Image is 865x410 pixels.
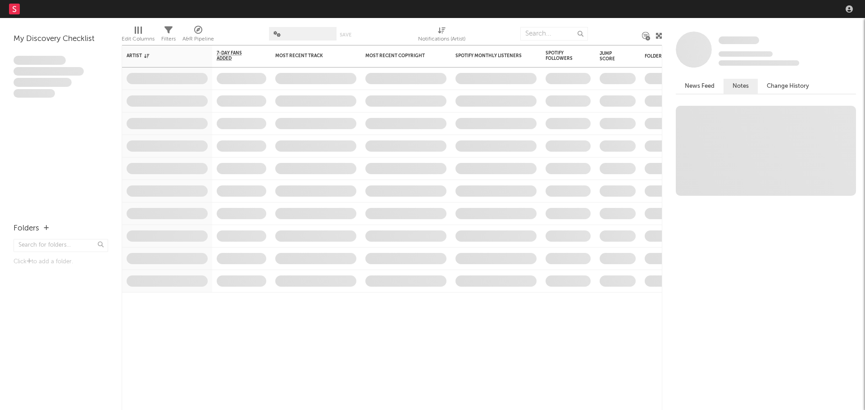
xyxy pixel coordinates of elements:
[14,67,84,76] span: Integer aliquet in purus et
[182,34,214,45] div: A&R Pipeline
[14,34,108,45] div: My Discovery Checklist
[520,27,588,41] input: Search...
[275,53,343,59] div: Most Recent Track
[724,79,758,94] button: Notes
[14,56,66,65] span: Lorem ipsum dolor
[455,53,523,59] div: Spotify Monthly Listeners
[14,223,39,234] div: Folders
[182,23,214,49] div: A&R Pipeline
[758,79,818,94] button: Change History
[418,23,465,49] div: Notifications (Artist)
[122,23,155,49] div: Edit Columns
[719,51,773,57] span: Tracking Since: [DATE]
[418,34,465,45] div: Notifications (Artist)
[14,257,108,267] div: Click to add a folder.
[719,36,759,45] a: Some Artist
[14,239,108,252] input: Search for folders...
[645,54,712,59] div: Folders
[122,34,155,45] div: Edit Columns
[719,60,799,66] span: 0 fans last week
[161,23,176,49] div: Filters
[161,34,176,45] div: Filters
[217,50,253,61] span: 7-Day Fans Added
[365,53,433,59] div: Most Recent Copyright
[340,32,351,37] button: Save
[127,53,194,59] div: Artist
[719,36,759,44] span: Some Artist
[600,51,622,62] div: Jump Score
[546,50,577,61] div: Spotify Followers
[14,78,72,87] span: Praesent ac interdum
[14,89,55,98] span: Aliquam viverra
[676,79,724,94] button: News Feed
